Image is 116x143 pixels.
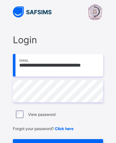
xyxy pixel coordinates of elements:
label: View password [28,112,55,117]
span: Login [13,34,103,46]
a: Click here [55,126,73,131]
span: Forgot your password? [13,126,73,131]
img: SAFSIMS Logo [13,6,52,17]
